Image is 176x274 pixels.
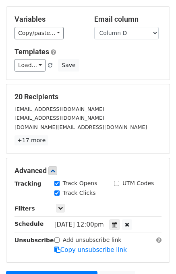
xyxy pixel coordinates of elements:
[14,135,48,145] a: +17 more
[14,221,43,227] strong: Schedule
[14,27,64,39] a: Copy/paste...
[14,92,162,101] h5: 20 Recipients
[14,166,162,175] h5: Advanced
[54,221,104,228] span: [DATE] 12:00pm
[63,236,122,244] label: Add unsubscribe link
[14,124,147,130] small: [DOMAIN_NAME][EMAIL_ADDRESS][DOMAIN_NAME]
[14,15,82,24] h5: Variables
[14,115,104,121] small: [EMAIL_ADDRESS][DOMAIN_NAME]
[14,106,104,112] small: [EMAIL_ADDRESS][DOMAIN_NAME]
[94,15,162,24] h5: Email column
[14,59,46,72] a: Load...
[14,180,41,187] strong: Tracking
[136,235,176,274] iframe: Chat Widget
[58,59,79,72] button: Save
[14,47,49,56] a: Templates
[14,237,54,243] strong: Unsubscribe
[122,179,154,188] label: UTM Codes
[54,246,127,254] a: Copy unsubscribe link
[63,179,97,188] label: Track Opens
[63,189,96,197] label: Track Clicks
[14,205,35,212] strong: Filters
